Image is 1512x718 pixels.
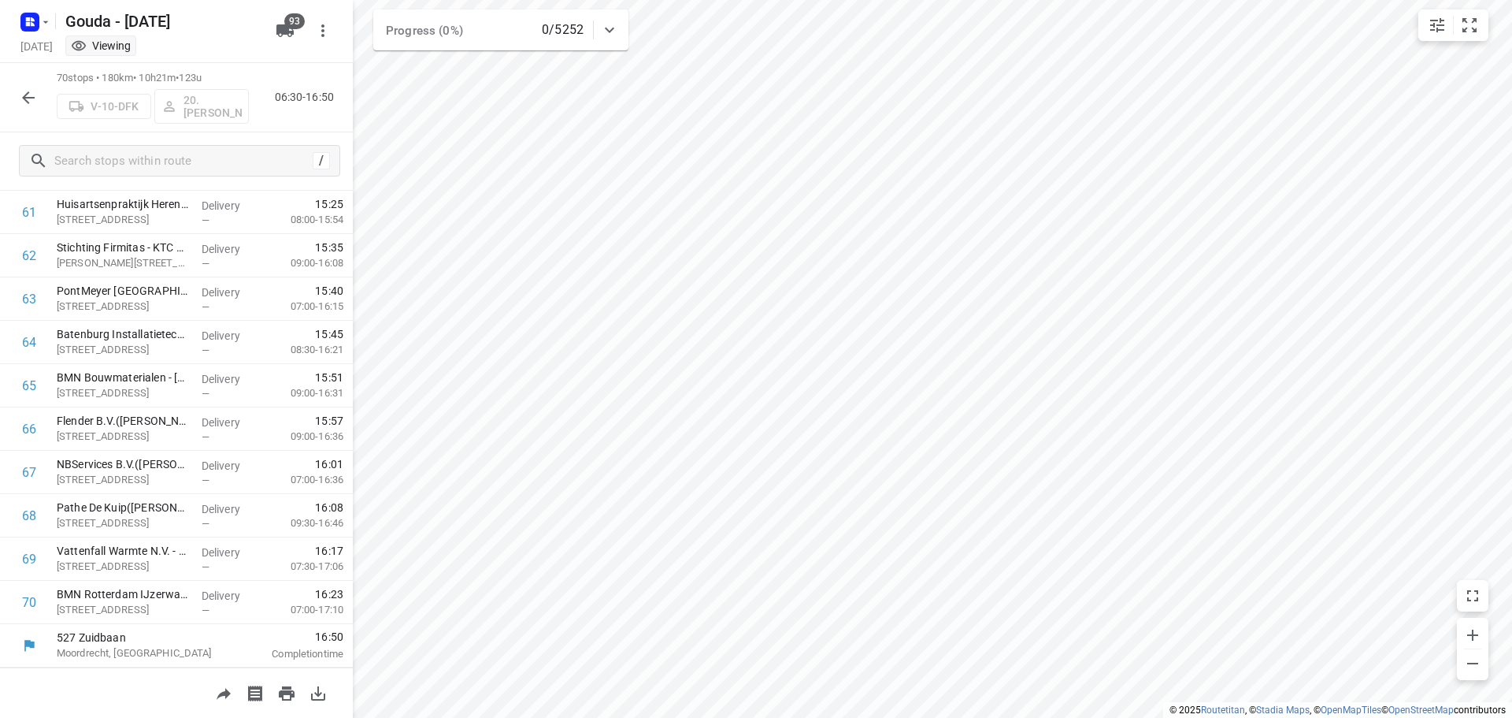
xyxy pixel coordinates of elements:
[315,543,343,559] span: 16:17
[271,685,302,700] span: Print route
[265,212,343,228] p: 08:00-15:54
[57,413,189,429] p: Flender B.V.(Monique de Heiden)
[202,501,260,517] p: Delivery
[202,545,260,560] p: Delivery
[386,24,463,38] span: Progress (0%)
[239,629,343,645] span: 16:50
[202,241,260,257] p: Delivery
[202,588,260,604] p: Delivery
[202,458,260,474] p: Delivery
[22,552,36,567] div: 69
[265,299,343,314] p: 07:00-16:15
[315,500,343,515] span: 16:08
[57,370,189,385] p: BMN Bouwmaterialen - Rotterdam(Belinda)
[315,586,343,602] span: 16:23
[202,214,209,226] span: —
[265,602,343,618] p: 07:00-17:10
[22,205,36,220] div: 61
[202,371,260,387] p: Delivery
[315,456,343,472] span: 16:01
[315,326,343,342] span: 15:45
[269,15,301,47] button: 93
[57,472,189,488] p: [STREET_ADDRESS]
[57,630,220,645] p: 527 Zuidbaan
[208,685,239,700] span: Share route
[1454,9,1485,41] button: Fit zoom
[22,508,36,523] div: 68
[57,299,189,314] p: Bovenstraat 224, Rotterdam
[57,240,189,255] p: Stichting Firmitas - KTC PLUS(Sabra en Gita)
[373,9,628,50] div: Progress (0%)0/5252
[202,431,209,443] span: —
[265,429,343,445] p: 09:00-16:36
[57,500,189,515] p: Pathe De Kuip([PERSON_NAME])
[176,72,179,84] span: •
[265,255,343,271] p: 09:00-16:08
[57,429,189,445] p: [STREET_ADDRESS]
[57,385,189,401] p: Stadionweg 31-B, Rotterdam
[284,13,305,29] span: 93
[239,685,271,700] span: Print shipping labels
[202,258,209,270] span: —
[54,149,313,173] input: Search stops within route
[265,385,343,401] p: 09:00-16:31
[57,586,189,602] p: BMN Rotterdam IJzerwaren(Raymond Janssen)
[302,685,334,700] span: Download route
[265,559,343,575] p: 07:30-17:06
[202,285,260,300] p: Delivery
[202,605,209,616] span: —
[202,198,260,214] p: Delivery
[202,344,209,356] span: —
[22,422,36,437] div: 66
[57,645,220,661] p: Moordrecht, [GEOGRAPHIC_DATA]
[202,415,260,430] p: Delivery
[57,559,189,575] p: [STREET_ADDRESS]
[1256,705,1310,716] a: Stadia Maps
[239,646,343,662] p: Completion time
[265,342,343,358] p: 08:30-16:21
[1201,705,1245,716] a: Routetitan
[315,196,343,212] span: 15:25
[57,212,189,228] p: [STREET_ADDRESS]
[22,248,36,263] div: 62
[202,328,260,344] p: Delivery
[22,292,36,307] div: 63
[315,283,343,299] span: 15:40
[22,378,36,393] div: 65
[1418,9,1488,41] div: small contained button group
[57,342,189,358] p: Zuiddiepjeskade 36, Rotterdam
[313,152,330,169] div: /
[22,335,36,350] div: 64
[315,240,343,255] span: 15:35
[57,283,189,299] p: PontMeyer Rotterdam(Meneer Vuijk)
[265,472,343,488] p: 07:00-16:36
[57,456,189,472] p: NBServices B.V.(Nathalie Boon)
[265,515,343,531] p: 09:30-16:46
[57,71,249,86] p: 70 stops • 180km • 10h21m
[57,515,189,531] p: Cor Kieboomplein 501, Rotterdam
[1169,705,1506,716] li: © 2025 , © , © © contributors
[275,89,340,106] p: 06:30-16:50
[1321,705,1381,716] a: OpenMapTiles
[71,38,131,54] div: You are currently in view mode. To make any changes, go to edit project.
[1421,9,1453,41] button: Map settings
[202,301,209,313] span: —
[542,20,584,39] p: 0/5252
[202,388,209,400] span: —
[1388,705,1454,716] a: OpenStreetMap
[57,602,189,618] p: Olympiaweg 34-B, Rotterdam
[57,196,189,212] p: Huisartsenpraktijk Herenwaard(Halima Mahaboeb)
[22,595,36,610] div: 70
[22,465,36,480] div: 67
[202,474,209,486] span: —
[202,518,209,530] span: —
[307,15,339,47] button: More
[315,413,343,429] span: 15:57
[315,370,343,385] span: 15:51
[57,543,189,559] p: Vattenfall Warmte N.V. - Rotterdam(Rosita d’Ambrosio)
[57,255,189,271] p: Van Wijngaardenlaan 1, Rotterdam
[179,72,202,84] span: 123u
[202,561,209,573] span: —
[57,326,189,342] p: Batenburg Installatietechniek - Zuiddiepjeskade(Margret Zegelaar)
